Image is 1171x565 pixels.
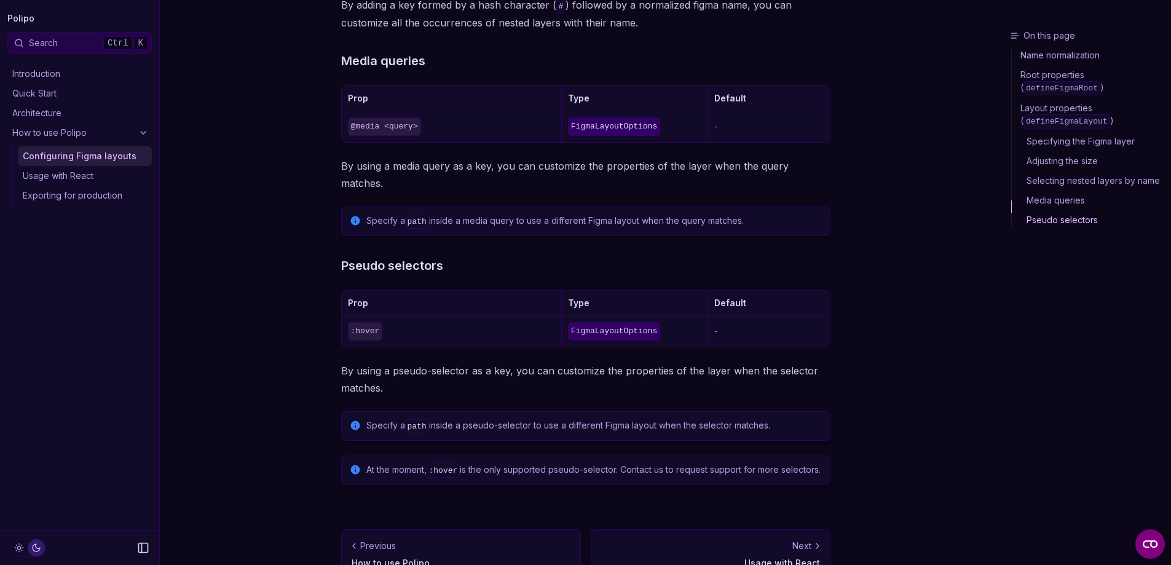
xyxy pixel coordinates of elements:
[342,86,561,111] th: Prop
[103,36,133,50] kbd: Ctrl
[568,117,660,136] code: FigmaLayoutOptions
[427,464,460,478] code: :hover
[133,538,153,558] button: Collapse Sidebar
[714,326,718,336] span: -
[18,146,152,166] a: Configuring Figma layouts
[708,291,830,316] th: Default
[405,215,429,229] code: path
[348,117,421,136] code: @media <query>
[341,256,443,275] a: Pseudo selectors
[708,86,830,111] th: Default
[1135,529,1165,559] button: Open CMP widget
[348,322,383,341] code: :hover
[341,362,830,397] p: By using a pseudo-selector as a key, you can customize the properties of the layer when the selec...
[18,166,152,186] a: Usage with React
[134,36,148,50] kbd: K
[7,32,152,54] button: SearchCtrlK
[1012,151,1166,171] a: Adjusting the size
[1012,132,1166,151] a: Specifying the Figma layer
[1012,171,1166,191] a: Selecting nested layers by name
[7,123,152,143] a: How to use Polipo
[7,103,152,123] a: Architecture
[366,464,822,477] p: At the moment, is the only supported pseudo-selector. Contact us to request support for more sele...
[10,539,45,557] button: Toggle Theme
[1010,30,1166,42] h3: On this page
[18,186,152,205] a: Exporting for production
[792,540,811,552] p: Next
[1023,114,1110,128] code: defineFigmaLayout
[405,419,429,433] code: path
[561,86,708,111] th: Type
[568,322,660,341] code: FigmaLayoutOptions
[1012,98,1166,132] a: Layout properties (defineFigmaLayout)
[341,51,425,71] a: Media queries
[366,419,822,433] p: Specify a inside a pseudo-selector to use a different Figma layout when the selector matches.
[1012,210,1166,226] a: Pseudo selectors
[561,291,708,316] th: Type
[360,540,396,552] p: Previous
[7,64,152,84] a: Introduction
[7,84,152,103] a: Quick Start
[1012,191,1166,210] a: Media queries
[714,121,718,132] span: -
[342,291,561,316] th: Prop
[341,157,830,192] p: By using a media query as a key, you can customize the properties of the layer when the query mat...
[366,215,822,228] p: Specify a inside a media query to use a different Figma layout when the query matches.
[7,10,34,27] a: Polipo
[1012,65,1166,98] a: Root properties (defineFigmaRoot)
[1012,49,1166,65] a: Name normalization
[1023,81,1100,95] code: defineFigmaRoot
